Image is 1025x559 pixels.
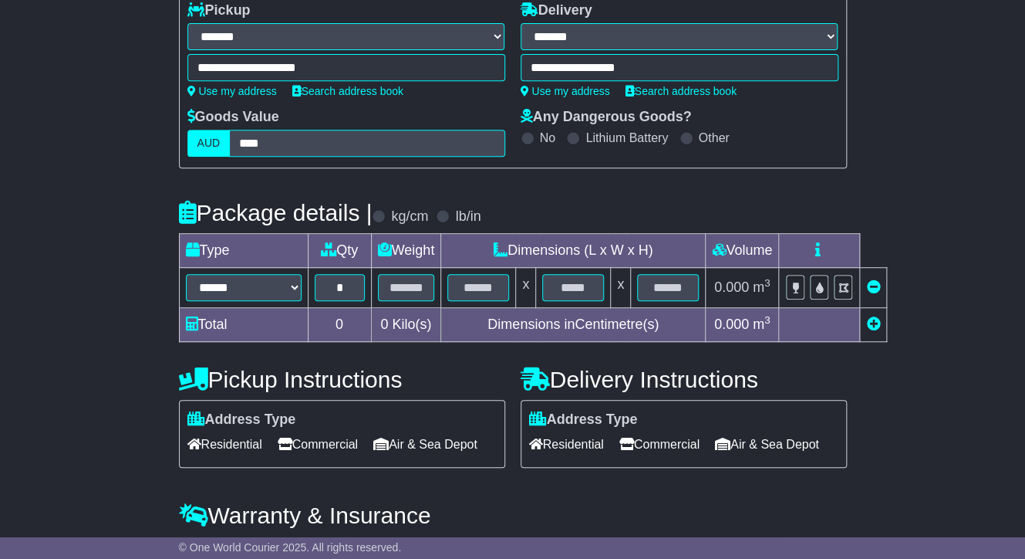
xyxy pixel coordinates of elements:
[521,85,610,97] a: Use my address
[866,279,880,295] a: Remove this item
[625,85,737,97] a: Search address book
[391,208,428,225] label: kg/cm
[540,130,555,145] label: No
[371,234,441,268] td: Weight
[764,314,770,326] sup: 3
[371,308,441,342] td: Kilo(s)
[373,432,477,456] span: Air & Sea Depot
[516,268,536,308] td: x
[585,130,668,145] label: Lithium Battery
[441,234,706,268] td: Dimensions (L x W x H)
[187,412,296,429] label: Address Type
[521,2,592,19] label: Delivery
[179,536,847,553] div: All our quotes include a $ FreightSafe warranty.
[380,317,388,332] span: 0
[753,279,770,295] span: m
[714,279,749,295] span: 0.000
[441,308,706,342] td: Dimensions in Centimetre(s)
[187,2,251,19] label: Pickup
[699,130,730,145] label: Other
[455,208,480,225] label: lb/in
[611,268,631,308] td: x
[292,85,403,97] a: Search address book
[179,308,308,342] td: Total
[179,503,847,528] h4: Warranty & Insurance
[187,109,279,126] label: Goods Value
[706,234,779,268] td: Volume
[715,432,819,456] span: Air & Sea Depot
[521,367,847,392] h4: Delivery Instructions
[714,317,749,332] span: 0.000
[187,130,231,157] label: AUD
[521,109,692,126] label: Any Dangerous Goods?
[308,308,371,342] td: 0
[278,432,358,456] span: Commercial
[529,432,604,456] span: Residential
[179,541,402,554] span: © One World Courier 2025. All rights reserved.
[619,432,700,456] span: Commercial
[179,367,505,392] h4: Pickup Instructions
[179,234,308,268] td: Type
[179,200,373,225] h4: Package details |
[187,85,277,97] a: Use my address
[764,277,770,289] sup: 3
[187,432,262,456] span: Residential
[753,317,770,332] span: m
[866,317,880,332] a: Add new item
[335,536,358,551] span: 250
[529,412,638,429] label: Address Type
[308,234,371,268] td: Qty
